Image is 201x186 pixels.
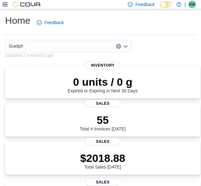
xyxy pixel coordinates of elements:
[34,16,66,29] a: Feedback
[80,152,125,169] div: Total Sales [DATE]
[9,42,23,50] span: Guelph
[80,114,126,131] div: Total # Invoices [DATE]
[85,138,120,145] span: Sales
[5,14,30,27] h1: Home
[5,53,54,58] p: Updated 2 minute(s) ago
[44,19,64,26] span: Feedback
[135,1,155,8] span: Feedback
[80,114,126,126] p: 55
[80,152,125,164] p: $2018.88
[123,44,128,49] button: Open list of options
[85,178,120,186] span: Sales
[116,44,121,49] button: Clear input
[188,1,196,8] div: Sarah Wall
[189,1,195,8] span: SW
[85,100,120,107] span: Sales
[160,1,173,8] input: Dark Mode
[13,1,41,8] img: Cova
[85,62,120,69] span: Inventory
[68,76,138,88] p: 0 units / 0 g
[68,76,138,93] div: Expired or Expiring in Next 30 Days
[185,1,186,8] p: |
